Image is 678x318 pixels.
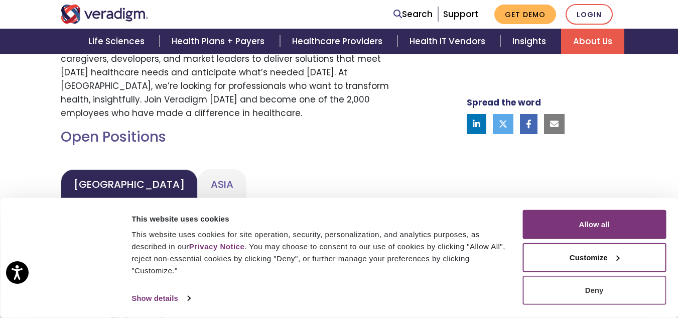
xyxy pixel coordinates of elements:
a: Privacy Notice [189,242,244,251]
div: This website uses cookies [131,213,511,225]
a: Support [443,8,478,20]
button: Deny [522,276,666,305]
a: Login [566,4,613,25]
h2: Open Positions [61,129,411,146]
a: Healthcare Providers [280,29,397,54]
button: Customize [522,243,666,272]
a: Asia [198,169,246,199]
div: This website uses cookies for site operation, security, personalization, and analytics purposes, ... [131,229,511,277]
a: Health IT Vendors [397,29,500,54]
a: Search [393,8,433,21]
a: Health Plans + Payers [160,29,280,54]
p: Join a passionate team of dedicated associates who work side-by-side with caregivers, developers,... [61,38,411,120]
a: [GEOGRAPHIC_DATA] [61,169,198,199]
strong: Spread the word [467,96,541,109]
a: Life Sciences [76,29,160,54]
a: Insights [500,29,561,54]
button: Allow all [522,210,666,239]
a: About Us [561,29,624,54]
a: Get Demo [494,5,556,24]
img: Veradigm logo [61,5,149,24]
a: Show details [131,291,190,306]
